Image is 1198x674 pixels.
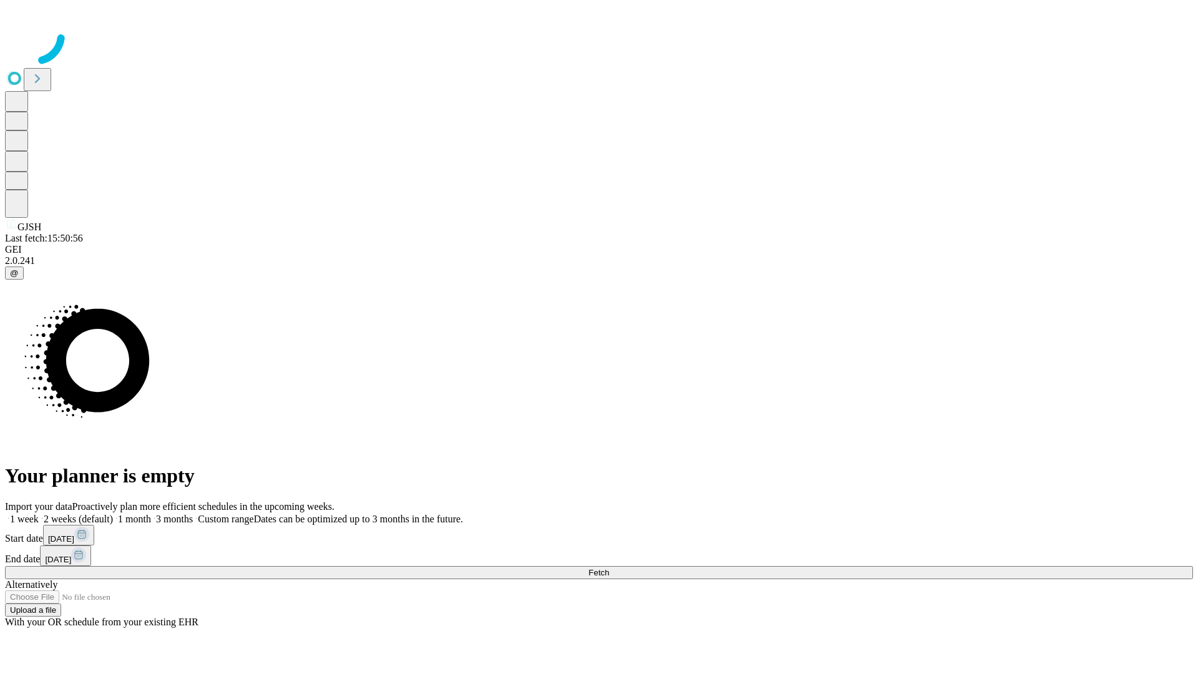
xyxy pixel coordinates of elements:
[40,545,91,566] button: [DATE]
[17,222,41,232] span: GJSH
[5,617,198,627] span: With your OR schedule from your existing EHR
[588,568,609,577] span: Fetch
[156,514,193,524] span: 3 months
[5,545,1193,566] div: End date
[5,266,24,280] button: @
[198,514,253,524] span: Custom range
[5,603,61,617] button: Upload a file
[5,255,1193,266] div: 2.0.241
[5,501,72,512] span: Import your data
[118,514,151,524] span: 1 month
[5,566,1193,579] button: Fetch
[45,555,71,564] span: [DATE]
[5,233,83,243] span: Last fetch: 15:50:56
[10,514,39,524] span: 1 week
[43,525,94,545] button: [DATE]
[5,525,1193,545] div: Start date
[254,514,463,524] span: Dates can be optimized up to 3 months in the future.
[72,501,334,512] span: Proactively plan more efficient schedules in the upcoming weeks.
[10,268,19,278] span: @
[5,244,1193,255] div: GEI
[5,579,57,590] span: Alternatively
[5,464,1193,487] h1: Your planner is empty
[48,534,74,544] span: [DATE]
[44,514,113,524] span: 2 weeks (default)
